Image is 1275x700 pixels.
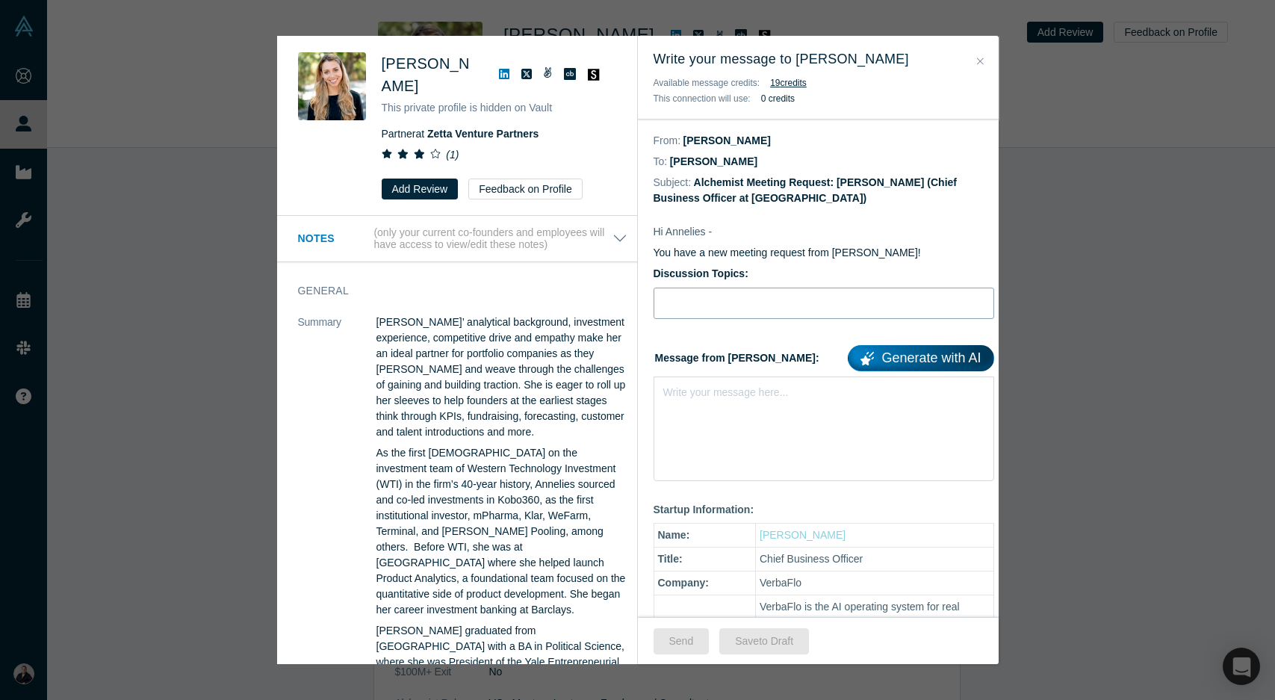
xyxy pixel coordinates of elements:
button: Feedback on Profile [468,179,583,199]
label: Message from [PERSON_NAME]: [654,340,994,371]
span: Available message credits: [654,78,760,88]
button: Add Review [382,179,459,199]
p: Hi Annelies - [654,224,994,240]
label: Discussion Topics: [654,266,994,282]
button: 19credits [770,75,807,90]
p: As the first [DEMOGRAPHIC_DATA] on the investment team of Western Technology Investment (WTI) in ... [376,445,627,618]
dt: Subject: [654,175,692,191]
button: Notes (only your current co-founders and employees will have access to view/edit these notes) [298,226,627,252]
p: (only your current co-founders and employees will have access to view/edit these notes) [373,226,612,252]
h3: Notes [298,231,371,247]
b: 0 credits [761,93,795,104]
dd: [PERSON_NAME] [670,155,757,167]
dd: [PERSON_NAME] [683,134,771,146]
button: Saveto Draft [719,628,809,654]
h3: Write your message to [PERSON_NAME] [654,49,983,69]
p: This private profile is hidden on Vault [382,100,616,116]
span: This connection will use: [654,93,751,104]
p: You have a new meeting request from [PERSON_NAME]! [654,245,994,261]
div: rdw-wrapper [654,377,994,481]
a: Zetta Venture Partners [427,128,539,140]
button: Close [972,53,988,70]
dt: From: [654,133,681,149]
div: rdw-editor [664,382,984,397]
h3: General [298,283,607,299]
p: [PERSON_NAME]’ analytical background, investment experience, competitive drive and empathy make h... [376,315,627,440]
button: Send [654,628,710,654]
a: Generate with AI [848,345,993,371]
dt: To: [654,154,668,170]
span: [PERSON_NAME] [382,55,470,94]
span: Partner at [382,128,539,140]
i: ( 1 ) [446,149,459,161]
dd: Alchemist Meeting Request: [PERSON_NAME] (Chief Business Officer at [GEOGRAPHIC_DATA]) [654,176,957,204]
img: Annelies Gamble's Profile Image [298,52,366,120]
